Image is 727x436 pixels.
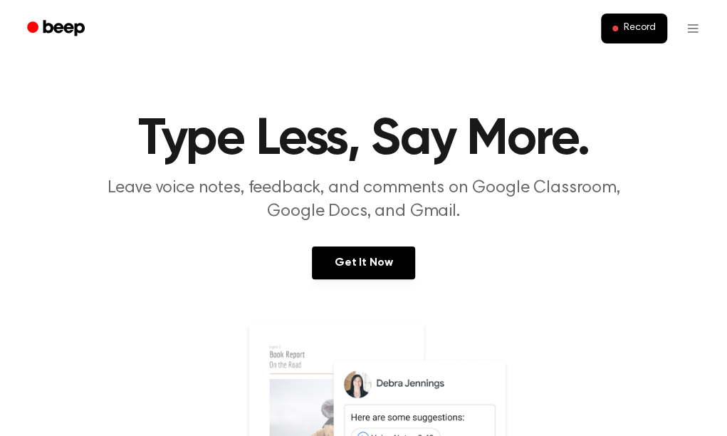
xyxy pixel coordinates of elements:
button: Open menu [676,11,710,46]
h1: Type Less, Say More. [17,114,710,165]
a: Beep [17,15,98,43]
button: Record [601,14,667,43]
span: Record [624,22,656,35]
a: Get It Now [312,246,415,279]
p: Leave voice notes, feedback, and comments on Google Classroom, Google Docs, and Gmail. [90,177,637,224]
